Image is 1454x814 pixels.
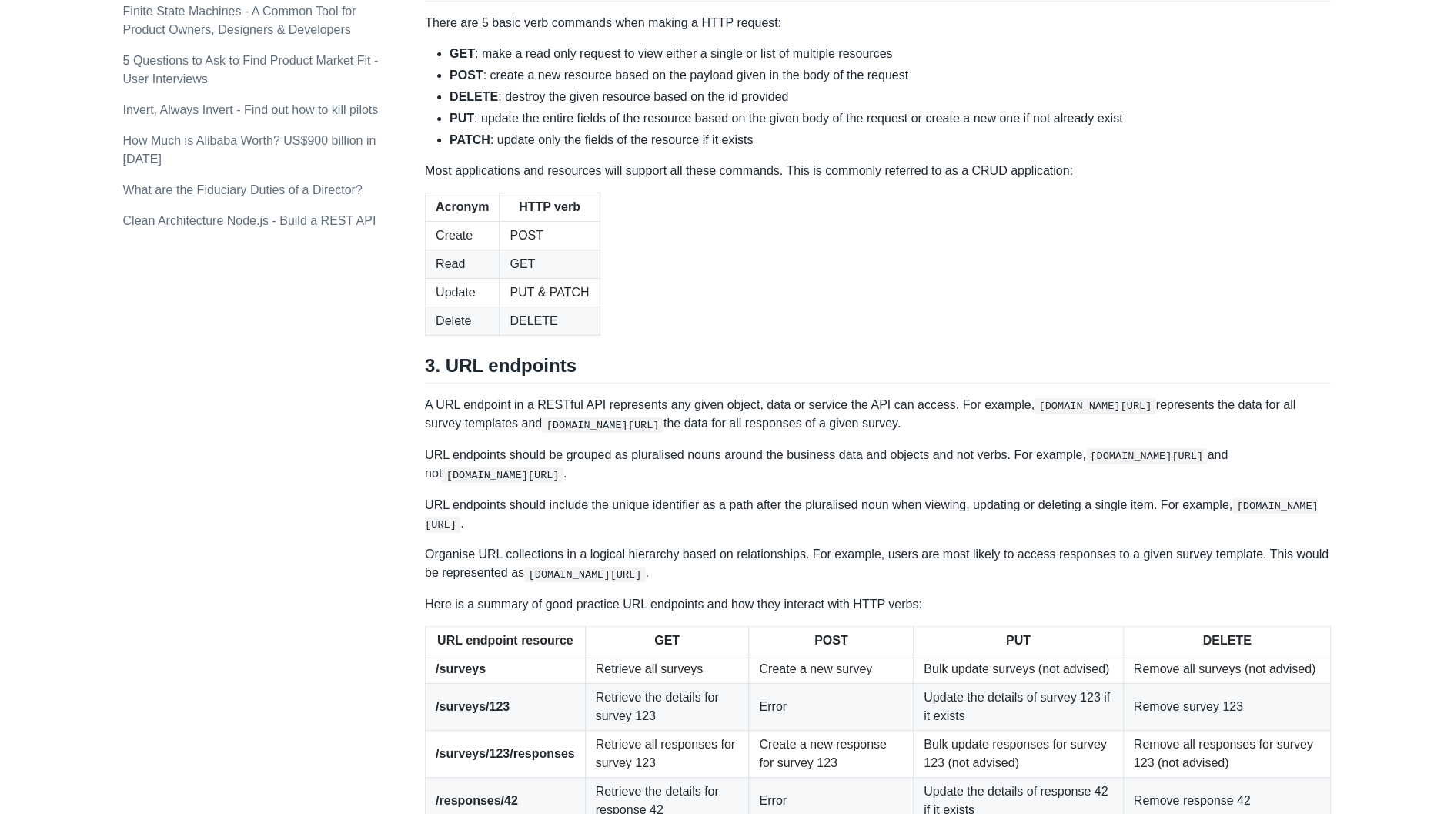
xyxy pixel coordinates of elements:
strong: /responses/42 [436,794,518,807]
code: [DOMAIN_NAME][URL] [1035,398,1156,414]
td: Remove survey 123 [1123,683,1331,730]
p: Organise URL collections in a logical hierarchy based on relationships. For example, users are mo... [425,545,1331,582]
td: Read [426,250,500,278]
td: POST [500,221,600,250]
strong: /surveys/123 [436,700,510,713]
a: How Much is Alibaba Worth? US$900 billion in [DATE] [123,134,376,166]
td: Remove all surveys (not advised) [1123,655,1331,683]
td: Bulk update responses for survey 123 (not advised) [914,730,1124,777]
a: Clean Architecture Node.js - Build a REST API [123,214,376,227]
strong: PUT [450,112,474,125]
p: A URL endpoint in a RESTful API represents any given object, data or service the API can access. ... [425,396,1331,434]
code: [DOMAIN_NAME][URL] [442,467,563,483]
strong: POST [450,69,483,82]
td: GET [500,250,600,278]
strong: /surveys/123/responses [436,747,575,760]
p: Most applications and resources will support all these commands. This is commonly referred to as ... [425,162,1331,180]
td: Create [426,221,500,250]
td: Update the details of survey 123 if it exists [914,683,1124,730]
p: URL endpoints should include the unique identifier as a path after the pluralised noun when viewi... [425,496,1331,534]
th: GET [585,626,749,655]
td: Update [426,278,500,307]
h2: 3. URL endpoints [425,354,1331,384]
td: Retrieve the details for survey 123 [585,683,749,730]
td: Retrieve all surveys [585,655,749,683]
td: Bulk update surveys (not advised) [914,655,1124,683]
code: [DOMAIN_NAME][URL] [542,417,663,433]
a: What are the Fiduciary Duties of a Director? [123,183,363,196]
p: URL endpoints should be grouped as pluralised nouns around the business data and objects and not ... [425,446,1331,484]
p: Here is a summary of good practice URL endpoints and how they interact with HTTP verbs: [425,595,1331,614]
p: There are 5 basic verb commands when making a HTTP request: [425,14,1331,32]
li: : update only the fields of the resource if it exists [450,131,1331,149]
li: : update the entire fields of the resource based on the given body of the request or create a new... [450,109,1331,128]
td: PUT & PATCH [500,278,600,307]
strong: PATCH [450,133,490,146]
li: : destroy the given resource based on the id provided [450,88,1331,106]
code: [DOMAIN_NAME][URL] [524,567,646,582]
a: 5 Questions to Ask to Find Product Market Fit - User Interviews [123,54,379,85]
th: PUT [914,626,1124,655]
th: POST [749,626,914,655]
th: Acronym [426,193,500,221]
li: : make a read only request to view either a single or list of multiple resources [450,45,1331,63]
code: [DOMAIN_NAME][URL] [425,498,1318,533]
th: DELETE [1123,626,1331,655]
td: Create a new survey [749,655,914,683]
code: [DOMAIN_NAME][URL] [1086,448,1208,464]
td: Retrieve all responses for survey 123 [585,730,749,777]
strong: GET [450,47,475,60]
a: Finite State Machines - A Common Tool for Product Owners, Designers & Developers [123,5,356,36]
strong: DELETE [450,90,498,103]
td: Remove all responses for survey 123 (not advised) [1123,730,1331,777]
a: Invert, Always Invert - Find out how to kill pilots [123,103,379,116]
th: HTTP verb [500,193,600,221]
td: Error [749,683,914,730]
strong: /surveys [436,662,486,675]
td: Create a new response for survey 123 [749,730,914,777]
td: Delete [426,307,500,335]
th: URL endpoint resource [426,626,586,655]
li: : create a new resource based on the payload given in the body of the request [450,66,1331,85]
td: DELETE [500,307,600,335]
